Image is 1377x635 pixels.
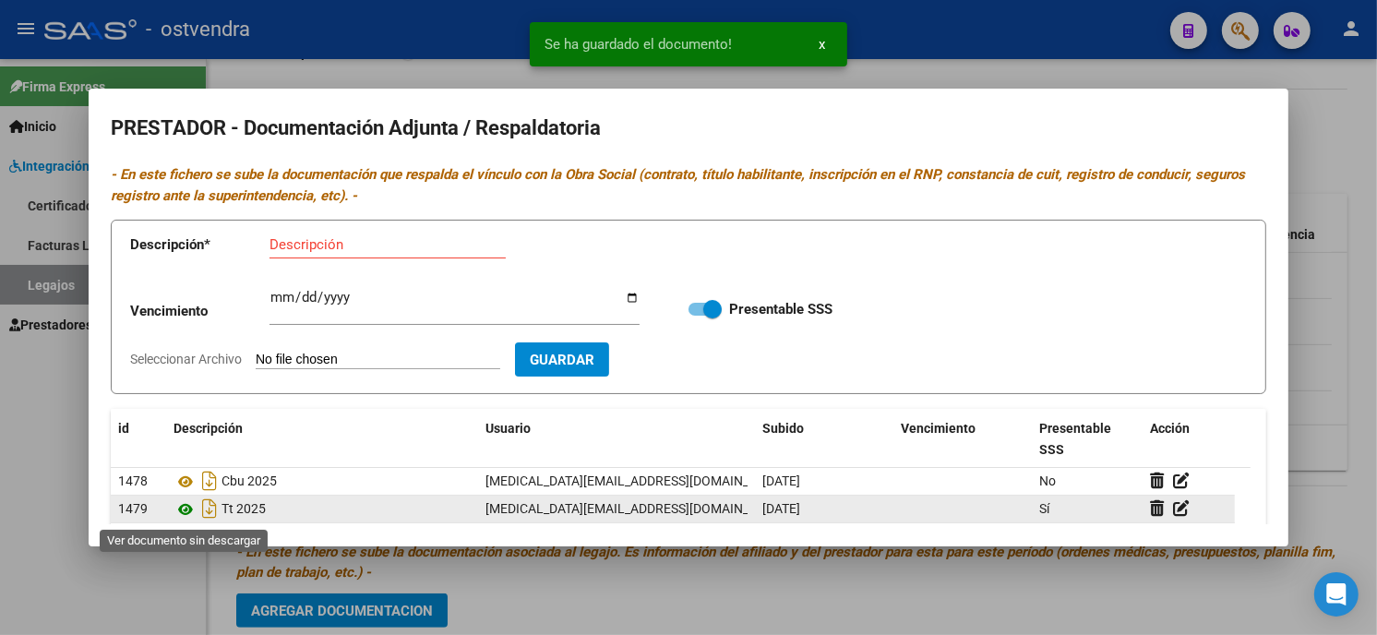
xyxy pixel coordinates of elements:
[111,111,1266,146] h2: PRESTADOR - Documentación Adjunta / Respaldatoria
[222,474,277,489] span: Cbu 2025
[130,352,242,366] span: Seleccionar Archivo
[1039,501,1049,516] span: Sí
[901,421,976,436] span: Vencimiento
[174,421,243,436] span: Descripción
[1039,473,1056,488] span: No
[111,166,1245,204] i: - En este fichero se sube la documentación que respalda el vínculo con la Obra Social (contrato, ...
[198,494,222,523] i: Descargar documento
[804,28,840,61] button: x
[222,502,266,517] span: Tt 2025
[530,352,594,368] span: Guardar
[485,501,896,516] span: [MEDICAL_DATA][EMAIL_ADDRESS][DOMAIN_NAME] - [PERSON_NAME]
[130,301,269,322] p: Vencimiento
[485,421,531,436] span: Usuario
[819,36,825,53] span: x
[545,35,732,54] span: Se ha guardado el documento!
[762,501,800,516] span: [DATE]
[166,409,478,470] datatable-header-cell: Descripción
[762,421,804,436] span: Subido
[111,409,166,470] datatable-header-cell: id
[485,473,896,488] span: [MEDICAL_DATA][EMAIL_ADDRESS][DOMAIN_NAME] - [PERSON_NAME]
[118,421,129,436] span: id
[478,409,755,470] datatable-header-cell: Usuario
[1039,421,1111,457] span: Presentable SSS
[1032,409,1143,470] datatable-header-cell: Presentable SSS
[762,473,800,488] span: [DATE]
[1314,572,1359,617] div: Open Intercom Messenger
[118,473,148,488] span: 1478
[1150,421,1190,436] span: Acción
[515,342,609,377] button: Guardar
[198,466,222,496] i: Descargar documento
[130,234,269,256] p: Descripción
[118,501,148,516] span: 1479
[1143,409,1235,470] datatable-header-cell: Acción
[755,409,893,470] datatable-header-cell: Subido
[893,409,1032,470] datatable-header-cell: Vencimiento
[729,301,832,317] strong: Presentable SSS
